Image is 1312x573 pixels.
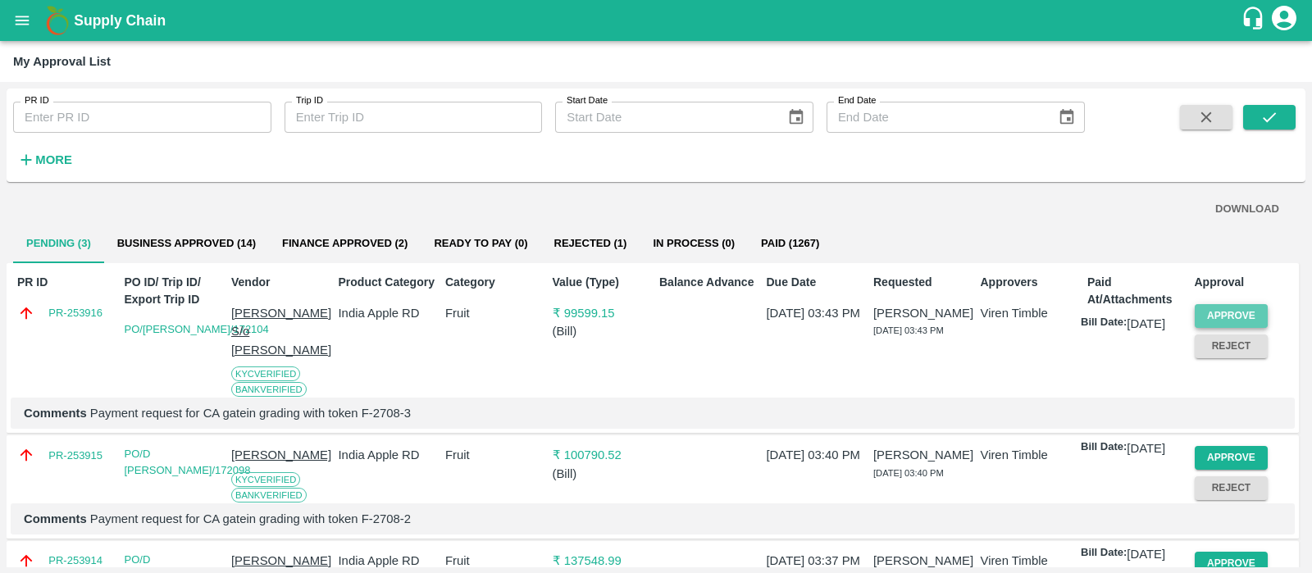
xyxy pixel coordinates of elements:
a: PO/[PERSON_NAME]/172104 [125,323,269,335]
b: Comments [24,407,87,420]
button: Rejected (1) [541,224,640,263]
a: PO/D [PERSON_NAME]/172098 [125,448,251,476]
button: Reject [1195,476,1269,500]
button: In Process (0) [640,224,748,263]
button: Pending (3) [13,224,104,263]
div: account of current user [1269,3,1299,38]
p: Paid At/Attachments [1087,274,1187,308]
button: More [13,146,76,174]
p: ₹ 99599.15 [553,304,653,322]
p: Vendor [231,274,331,291]
p: [DATE] [1127,315,1165,333]
button: DOWNLOAD [1209,195,1286,224]
input: Start Date [555,102,773,133]
span: Bank Verified [231,488,307,503]
p: Value (Type) [553,274,653,291]
div: customer-support [1241,6,1269,35]
p: ₹ 137548.99 [553,552,653,570]
button: Paid (1267) [748,224,832,263]
button: open drawer [3,2,41,39]
b: Supply Chain [74,12,166,29]
p: Payment request for CA gatein grading with token F-2708-3 [24,404,1282,422]
p: Bill Date: [1081,315,1127,333]
p: ₹ 100790.52 [553,446,653,464]
label: Start Date [567,94,608,107]
p: Product Category [339,274,439,291]
p: Payment request for CA gatein grading with token F-2708-2 [24,510,1282,528]
p: [DATE] [1127,439,1165,457]
span: KYC Verified [231,366,300,381]
p: Fruit [445,446,545,464]
a: PR-253915 [48,448,102,464]
p: [PERSON_NAME] [873,446,973,464]
button: Reject [1195,334,1269,358]
p: ( Bill ) [553,465,653,483]
p: [DATE] [1127,545,1165,563]
p: Bill Date: [1081,439,1127,457]
p: Due Date [767,274,867,291]
p: [DATE] 03:40 PM [767,446,867,464]
p: India Apple RD [339,552,439,570]
button: Approve [1195,446,1269,470]
p: [PERSON_NAME] [873,304,973,322]
button: Choose date [1051,102,1082,133]
img: logo [41,4,74,37]
p: ( Bill ) [553,322,653,340]
input: Enter PR ID [13,102,271,133]
p: PR ID [17,274,117,291]
span: KYC Verified [231,472,300,487]
p: Category [445,274,545,291]
p: [PERSON_NAME] [231,446,331,464]
p: Balance Advance [659,274,759,291]
p: Viren Timble [981,304,1081,322]
p: Viren Timble [981,446,1081,464]
a: Supply Chain [74,9,1241,32]
p: Viren Timble [981,552,1081,570]
label: Trip ID [296,94,323,107]
p: Approval [1195,274,1295,291]
p: [PERSON_NAME] S/o [PERSON_NAME] [231,304,331,359]
div: My Approval List [13,51,111,72]
button: Business Approved (14) [104,224,269,263]
p: India Apple RD [339,446,439,464]
input: End Date [827,102,1045,133]
label: End Date [838,94,876,107]
b: Comments [24,512,87,525]
span: [DATE] 03:40 PM [873,468,944,478]
strong: More [35,153,72,166]
input: Enter Trip ID [285,102,543,133]
button: Approve [1195,304,1269,328]
button: Ready To Pay (0) [421,224,540,263]
span: [DATE] 03:43 PM [873,325,944,335]
p: India Apple RD [339,304,439,322]
p: [PERSON_NAME] [231,552,331,570]
a: PR-253914 [48,553,102,569]
p: Fruit [445,304,545,322]
label: PR ID [25,94,49,107]
p: Approvers [981,274,1081,291]
p: Requested [873,274,973,291]
a: PR-253916 [48,305,102,321]
span: Bank Verified [231,382,307,397]
button: Choose date [781,102,812,133]
p: [PERSON_NAME] [873,552,973,570]
p: [DATE] 03:37 PM [767,552,867,570]
p: Bill Date: [1081,545,1127,563]
p: [DATE] 03:43 PM [767,304,867,322]
button: Finance Approved (2) [269,224,421,263]
p: Fruit [445,552,545,570]
p: PO ID/ Trip ID/ Export Trip ID [125,274,225,308]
